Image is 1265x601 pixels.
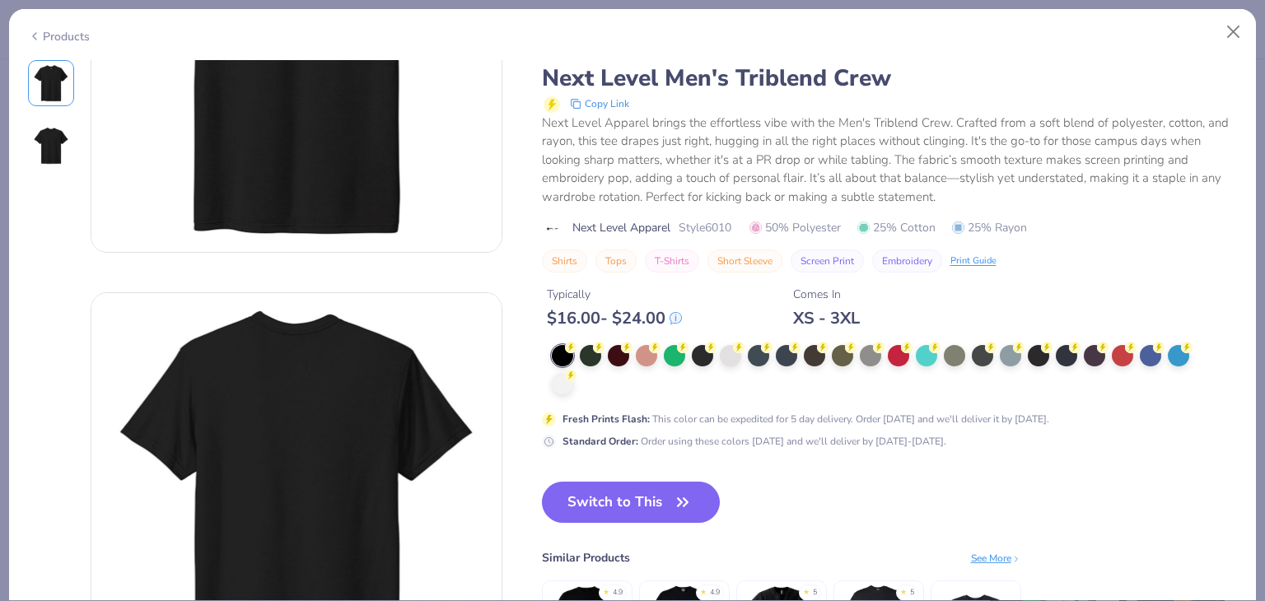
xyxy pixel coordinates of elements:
img: Back [31,126,71,165]
div: Print Guide [950,254,997,268]
span: 25% Cotton [857,219,936,236]
button: Shirts [542,249,587,273]
button: Short Sleeve [707,249,782,273]
div: Typically [547,286,682,303]
button: Embroidery [872,249,942,273]
div: ★ [803,587,810,594]
strong: Standard Order : [562,434,638,447]
span: Next Level Apparel [572,219,670,236]
div: Products [28,28,90,45]
button: Close [1218,16,1249,48]
img: Front [31,63,71,103]
div: ★ [603,587,609,594]
span: Style 6010 [679,219,731,236]
div: Next Level Apparel brings the effortless vibe with the Men's Triblend Crew. Crafted from a soft b... [542,113,1238,206]
div: Similar Products [542,549,630,566]
div: ★ [900,587,907,594]
div: XS - 3XL [793,308,860,328]
div: $ 16.00 - $ 24.00 [547,308,682,328]
button: copy to clipboard [565,93,634,113]
div: See More [971,550,1021,565]
strong: Fresh Prints Flash : [562,412,650,425]
div: This color can be expedited for 5 day delivery. Order [DATE] and we'll deliver it by [DATE]. [562,411,1049,426]
div: Comes In [793,286,860,303]
div: Order using these colors [DATE] and we'll deliver by [DATE]-[DATE]. [562,433,946,448]
button: Tops [595,249,637,273]
img: brand logo [542,221,564,235]
div: ★ [700,587,707,594]
div: 4.9 [710,587,720,599]
div: Next Level Men's Triblend Crew [542,62,1238,93]
div: 5 [910,587,914,599]
div: 5 [813,587,817,599]
div: 4.9 [613,587,623,599]
span: 50% Polyester [749,219,841,236]
button: Screen Print [791,249,864,273]
button: T-Shirts [645,249,699,273]
span: 25% Rayon [952,219,1027,236]
button: Switch to This [542,482,721,523]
